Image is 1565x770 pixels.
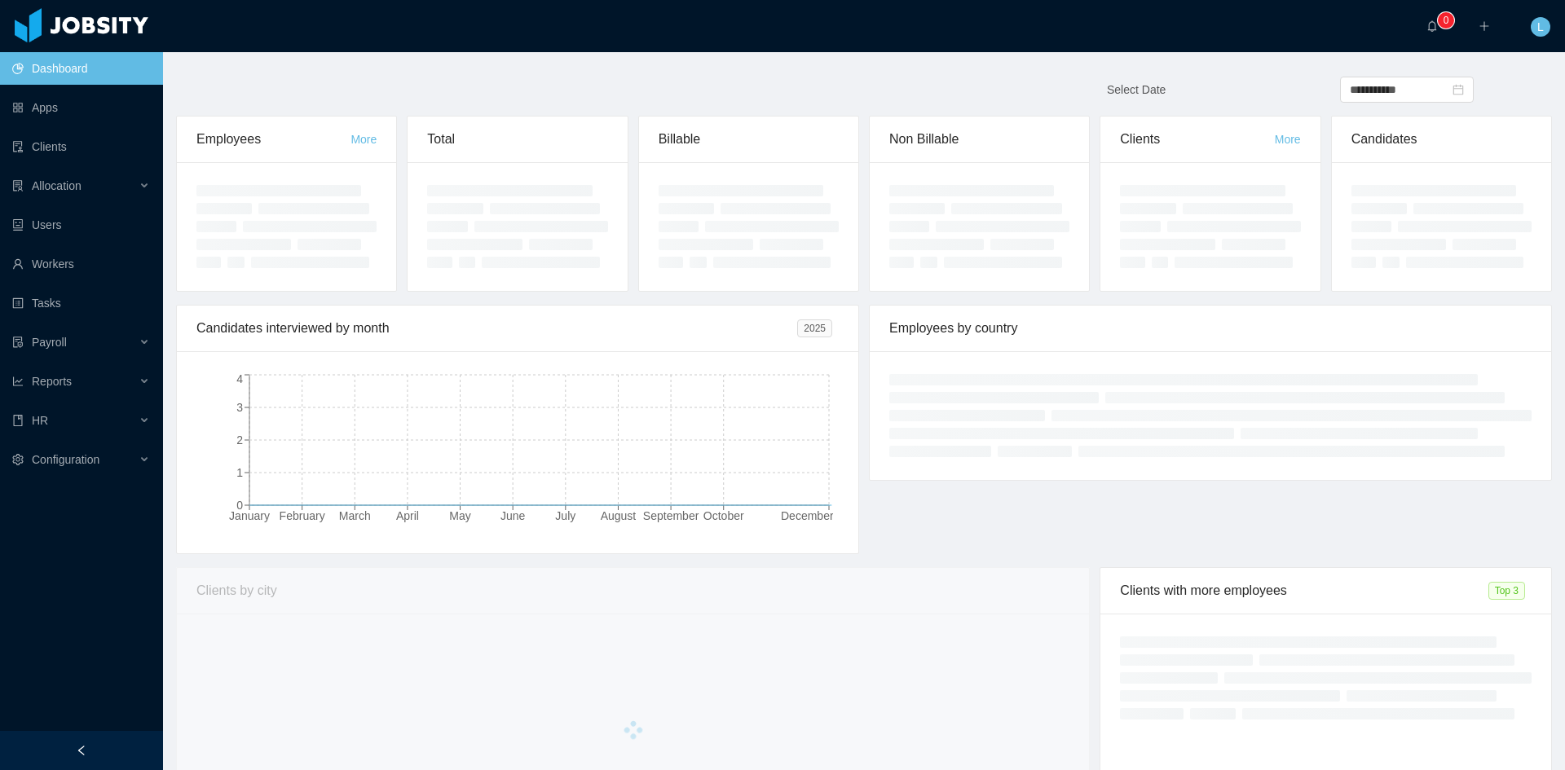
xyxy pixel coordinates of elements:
[32,336,67,349] span: Payroll
[643,509,699,522] tspan: September
[1488,582,1525,600] span: Top 3
[236,466,243,479] tspan: 1
[601,509,637,522] tspan: August
[196,117,350,162] div: Employees
[1479,20,1490,32] i: icon: plus
[1351,117,1532,162] div: Candidates
[196,306,797,351] div: Candidates interviewed by month
[396,509,419,522] tspan: April
[12,180,24,191] i: icon: solution
[1120,117,1274,162] div: Clients
[659,117,839,162] div: Billable
[32,453,99,466] span: Configuration
[1107,83,1166,96] span: Select Date
[889,306,1532,351] div: Employees by country
[797,319,832,337] span: 2025
[1537,17,1544,37] span: L
[500,509,526,522] tspan: June
[555,509,575,522] tspan: July
[1426,20,1438,32] i: icon: bell
[12,415,24,426] i: icon: book
[449,509,470,522] tspan: May
[12,287,150,319] a: icon: profileTasks
[12,376,24,387] i: icon: line-chart
[1453,84,1464,95] i: icon: calendar
[12,454,24,465] i: icon: setting
[236,401,243,414] tspan: 3
[32,179,82,192] span: Allocation
[229,509,270,522] tspan: January
[1120,568,1488,614] div: Clients with more employees
[32,375,72,388] span: Reports
[32,414,48,427] span: HR
[12,91,150,124] a: icon: appstoreApps
[703,509,744,522] tspan: October
[350,133,377,146] a: More
[280,509,325,522] tspan: February
[236,372,243,385] tspan: 4
[12,337,24,348] i: icon: file-protect
[12,52,150,85] a: icon: pie-chartDashboard
[236,433,243,447] tspan: 2
[1275,133,1301,146] a: More
[1438,12,1454,29] sup: 0
[427,117,607,162] div: Total
[12,209,150,241] a: icon: robotUsers
[12,248,150,280] a: icon: userWorkers
[889,117,1069,162] div: Non Billable
[236,499,243,512] tspan: 0
[12,130,150,163] a: icon: auditClients
[781,509,834,522] tspan: December
[339,509,371,522] tspan: March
